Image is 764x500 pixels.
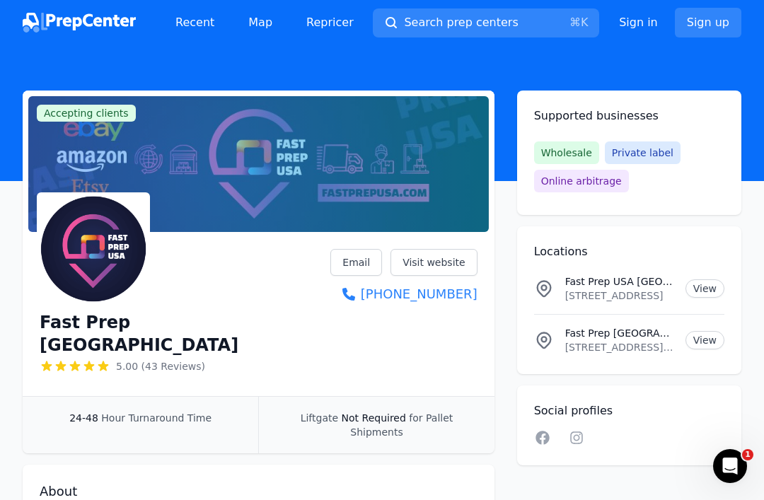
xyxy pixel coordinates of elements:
img: PrepCenter [23,13,136,33]
span: Online arbitrage [534,170,629,192]
a: Email [330,249,382,276]
p: Fast Prep [GEOGRAPHIC_DATA] Location [565,326,674,340]
a: Recent [164,8,226,37]
p: Fast Prep USA [GEOGRAPHIC_DATA] [565,274,674,289]
a: Sign up [675,8,741,37]
span: 1 [742,449,753,460]
h1: Fast Prep [GEOGRAPHIC_DATA] [40,311,330,356]
p: [STREET_ADDRESS][US_STATE] [565,340,674,354]
a: View [685,331,724,349]
a: Repricer [295,8,365,37]
span: Wholesale [534,141,599,164]
a: Visit website [390,249,477,276]
a: [PHONE_NUMBER] [330,284,477,304]
a: View [685,279,724,298]
span: Accepting clients [37,105,136,122]
a: Sign in [619,14,658,31]
button: Search prep centers⌘K [373,8,599,37]
h2: Locations [534,243,724,260]
kbd: K [581,16,589,29]
h2: Supported businesses [534,107,724,124]
img: Fast Prep USA [40,195,147,303]
span: Liftgate [301,412,338,424]
span: 24-48 [69,412,98,424]
p: [STREET_ADDRESS] [565,289,674,303]
span: Private label [605,141,681,164]
span: Search prep centers [404,14,518,31]
span: Not Required [342,412,406,424]
span: Hour Turnaround Time [101,412,212,424]
iframe: Intercom live chat [713,449,747,483]
kbd: ⌘ [569,16,581,29]
span: 5.00 (43 Reviews) [116,359,205,373]
a: Map [237,8,284,37]
h2: Social profiles [534,402,724,419]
